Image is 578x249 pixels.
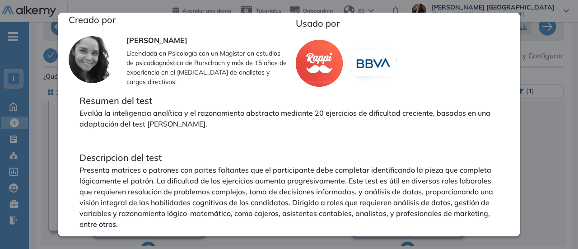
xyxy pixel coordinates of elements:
img: company-logo [296,40,343,87]
h3: Usado por [296,18,503,29]
img: author-avatar [69,36,116,83]
p: Descripcion del test [79,151,499,164]
p: Licenciada en Psicología con un Magíster en estudios de psicodiagnóstico de Rorschach y más de 15... [126,49,289,87]
img: company-logo [350,40,397,87]
p: Presenta matrices o patrones con partes faltantes que el participante debe completar identificand... [79,164,499,230]
h3: [PERSON_NAME] [126,36,289,45]
p: Resumen del test [79,94,499,108]
h3: Creado por [69,14,289,25]
p: Evalúa la inteligencia analítica y el razonamiento abstracto mediante 20 ejercicios de dificultad... [79,108,499,129]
